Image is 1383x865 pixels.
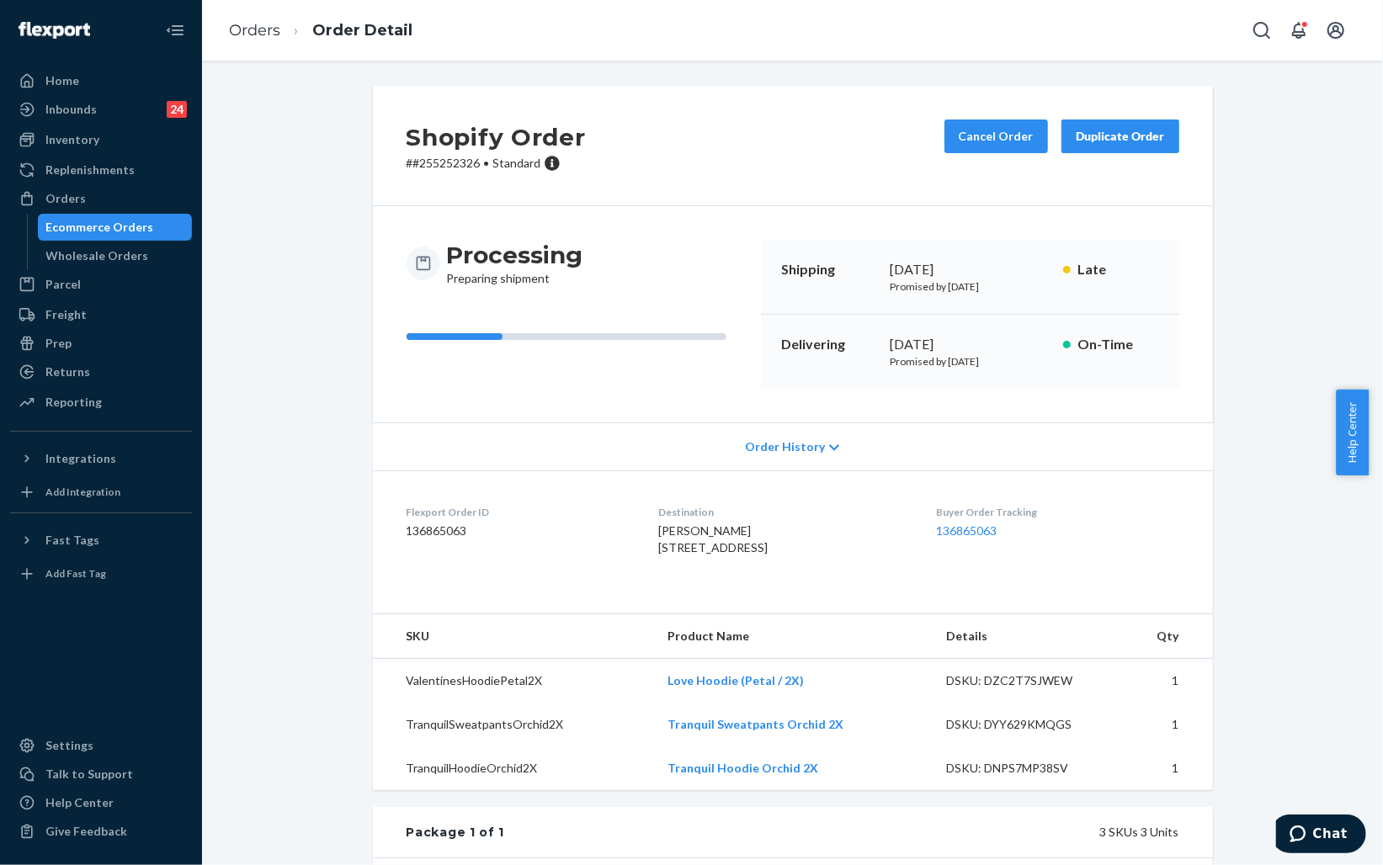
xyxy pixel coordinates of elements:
a: Ecommerce Orders [38,214,193,241]
div: Inbounds [45,101,97,118]
a: Order Detail [312,21,412,40]
a: Parcel [10,271,192,298]
div: Fast Tags [45,532,99,549]
td: 1 [1118,659,1213,703]
div: Integrations [45,450,116,467]
button: Integrations [10,445,192,472]
div: 24 [167,101,187,118]
div: Package 1 of 1 [407,824,505,841]
a: Freight [10,301,192,328]
button: Open Search Box [1245,13,1279,47]
button: Open account menu [1319,13,1353,47]
a: Orders [229,21,280,40]
span: Standard [493,156,541,170]
div: Preparing shipment [447,240,583,287]
td: ValentinesHoodiePetal2X [373,659,654,703]
div: [DATE] [891,260,1050,279]
img: Flexport logo [19,22,90,39]
button: Cancel Order [944,119,1048,153]
th: Details [933,614,1118,659]
h3: Processing [447,240,583,270]
th: SKU [373,614,654,659]
div: DSKU: DZC2T7SJWEW [946,672,1104,689]
span: [PERSON_NAME] [STREET_ADDRESS] [658,523,768,555]
a: Inventory [10,126,192,153]
dt: Destination [658,505,909,519]
a: Tranquil Hoodie Orchid 2X [668,761,818,775]
td: TranquilHoodieOrchid2X [373,746,654,790]
div: Wholesale Orders [46,247,149,264]
button: Help Center [1336,390,1369,475]
div: DSKU: DYY629KMQGS [946,716,1104,733]
dd: 136865063 [407,523,631,539]
p: # #255252326 [407,155,586,172]
div: Inventory [45,131,99,148]
div: Freight [45,306,87,323]
a: Replenishments [10,157,192,183]
button: Talk to Support [10,761,192,788]
div: Ecommerce Orders [46,219,154,236]
div: Home [45,72,79,89]
button: Close Navigation [158,13,192,47]
div: DSKU: DNPS7MP38SV [946,760,1104,777]
td: TranquilSweatpantsOrchid2X [373,703,654,746]
a: Home [10,67,192,94]
div: Give Feedback [45,823,127,840]
a: Add Integration [10,479,192,506]
dt: Buyer Order Tracking [936,505,1178,519]
div: Reporting [45,394,102,411]
iframe: Opens a widget where you can chat to one of our agents [1276,815,1366,857]
div: Settings [45,737,93,754]
div: Returns [45,364,90,380]
a: Prep [10,330,192,357]
p: Late [1077,260,1159,279]
div: Prep [45,335,72,352]
p: Delivering [781,335,877,354]
td: 1 [1118,703,1213,746]
div: Parcel [45,276,81,293]
p: Shipping [781,260,877,279]
div: Add Integration [45,485,120,499]
button: Duplicate Order [1061,119,1179,153]
span: Order History [745,438,825,455]
a: Wholesale Orders [38,242,193,269]
a: Love Hoodie (Petal / 2X) [668,673,804,687]
button: Give Feedback [10,818,192,845]
div: Talk to Support [45,766,133,783]
div: Orders [45,190,86,207]
p: Promised by [DATE] [891,279,1050,294]
a: Tranquil Sweatpants Orchid 2X [668,717,843,731]
span: • [484,156,490,170]
div: Duplicate Order [1076,128,1165,145]
button: Fast Tags [10,527,192,554]
a: Orders [10,185,192,212]
th: Product Name [654,614,933,659]
div: [DATE] [891,335,1050,354]
div: Replenishments [45,162,135,178]
div: Add Fast Tag [45,566,106,581]
p: Promised by [DATE] [891,354,1050,369]
a: Help Center [10,789,192,816]
div: 3 SKUs 3 Units [504,824,1178,841]
a: Settings [10,732,192,759]
a: 136865063 [936,523,997,538]
th: Qty [1118,614,1213,659]
a: Reporting [10,389,192,416]
dt: Flexport Order ID [407,505,631,519]
a: Add Fast Tag [10,560,192,587]
a: Inbounds24 [10,96,192,123]
ol: breadcrumbs [215,6,426,56]
td: 1 [1118,746,1213,790]
a: Returns [10,358,192,385]
button: Open notifications [1282,13,1316,47]
h2: Shopify Order [407,119,586,155]
div: Help Center [45,794,114,811]
p: On-Time [1077,335,1159,354]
